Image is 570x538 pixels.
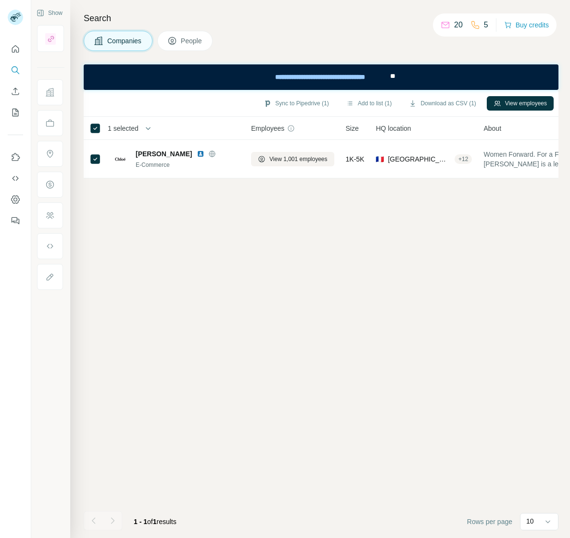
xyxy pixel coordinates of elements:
[257,96,335,111] button: Sync to Pipedrive (1)
[136,149,192,159] span: [PERSON_NAME]
[134,518,177,525] span: results
[8,149,23,166] button: Use Surfe on LinkedIn
[197,150,204,158] img: LinkedIn logo
[467,517,512,526] span: Rows per page
[113,151,128,167] img: Logo of Chloe
[147,518,153,525] span: of
[376,124,411,133] span: HQ location
[8,212,23,229] button: Feedback
[84,12,558,25] h4: Search
[8,40,23,58] button: Quick start
[136,161,240,169] div: E-Commerce
[153,518,157,525] span: 1
[484,19,488,31] p: 5
[181,36,203,46] span: People
[251,124,284,133] span: Employees
[107,36,142,46] span: Companies
[388,154,451,164] span: [GEOGRAPHIC_DATA], [GEOGRAPHIC_DATA], [GEOGRAPHIC_DATA]
[483,124,501,133] span: About
[526,516,534,526] p: 10
[8,191,23,208] button: Dashboard
[269,155,328,163] span: View 1,001 employees
[454,19,463,31] p: 20
[346,154,365,164] span: 1K-5K
[84,64,558,90] iframe: Banner
[504,18,549,32] button: Buy credits
[8,83,23,100] button: Enrich CSV
[376,154,384,164] span: 🇫🇷
[487,96,554,111] button: View employees
[8,104,23,121] button: My lists
[346,124,359,133] span: Size
[134,518,147,525] span: 1 - 1
[455,155,472,163] div: + 12
[340,96,399,111] button: Add to list (1)
[30,6,69,20] button: Show
[108,124,139,133] span: 1 selected
[251,152,334,166] button: View 1,001 employees
[402,96,482,111] button: Download as CSV (1)
[8,62,23,79] button: Search
[8,170,23,187] button: Use Surfe API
